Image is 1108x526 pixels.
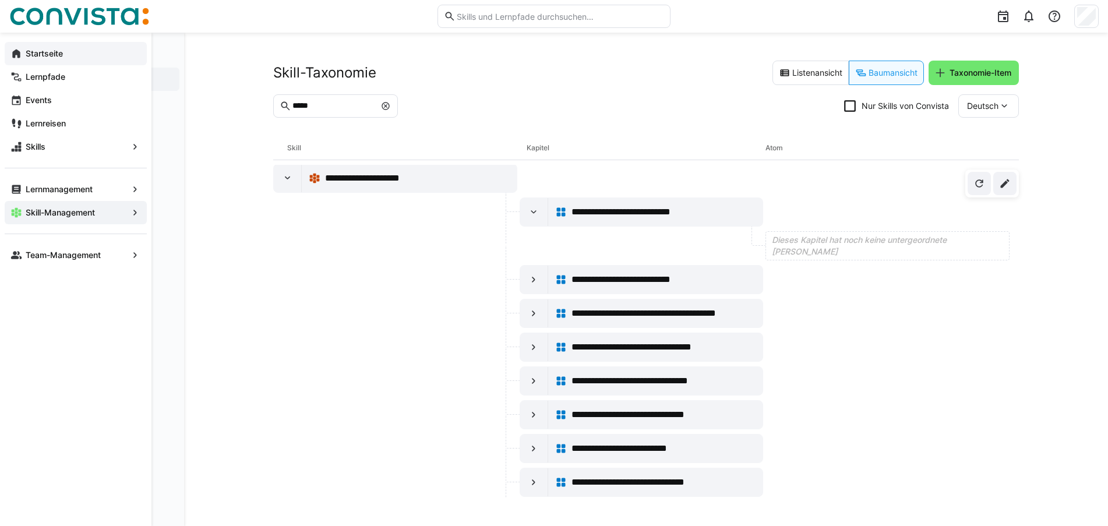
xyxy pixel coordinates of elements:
[527,136,766,160] div: Kapitel
[772,61,849,85] eds-button-option: Listenansicht
[967,100,998,112] span: Deutsch
[765,136,1005,160] div: Atom
[929,61,1019,85] button: Taxonomie-Item
[287,136,527,160] div: Skill
[772,234,1007,257] span: Dieses Kapitel hat noch keine untergeordnete [PERSON_NAME]
[849,61,924,85] eds-button-option: Baumansicht
[948,67,1013,79] span: Taxonomie-Item
[456,11,664,22] input: Skills und Lernpfade durchsuchen…
[844,100,949,112] eds-checkbox: Nur Skills von Convista
[273,64,376,82] h2: Skill-Taxonomie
